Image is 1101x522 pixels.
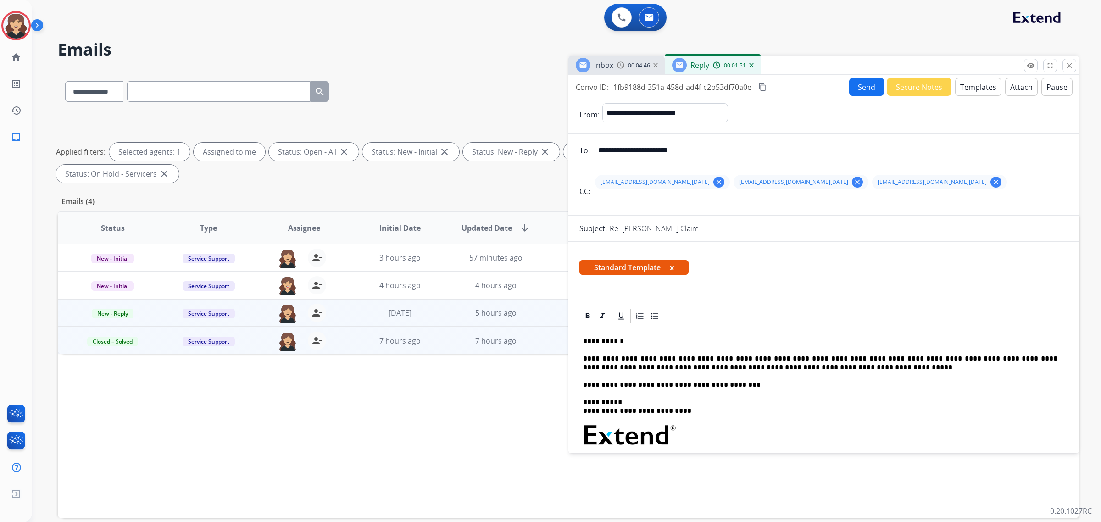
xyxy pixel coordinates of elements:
mat-icon: close [539,146,550,157]
span: Service Support [183,337,235,346]
span: 00:04:46 [628,62,650,69]
button: Secure Notes [887,78,951,96]
span: New - Initial [91,281,134,291]
span: [EMAIL_ADDRESS][DOMAIN_NAME][DATE] [601,178,710,186]
span: Closed – Solved [87,337,138,346]
mat-icon: person_remove [311,335,323,346]
span: Standard Template [579,260,689,275]
span: 1fb9188d-351a-458d-ad4f-c2b53df70a0e [613,82,751,92]
mat-icon: clear [853,178,862,186]
mat-icon: fullscreen [1046,61,1054,70]
img: agent-avatar [278,276,297,295]
mat-icon: history [11,105,22,116]
div: Status: New - Reply [463,143,560,161]
mat-icon: clear [715,178,723,186]
img: avatar [3,13,29,39]
p: From: [579,109,600,120]
span: Service Support [183,254,235,263]
div: Status: Open - All [269,143,359,161]
p: Subject: [579,223,607,234]
span: Service Support [183,309,235,318]
span: New - Initial [91,254,134,263]
button: x [670,262,674,273]
div: Assigned to me [194,143,265,161]
p: To: [579,145,590,156]
span: New - Reply [92,309,133,318]
span: Service Support [183,281,235,291]
div: Underline [614,309,628,323]
button: Templates [955,78,1001,96]
span: 57 minutes ago [469,253,523,263]
span: Assignee [288,222,320,233]
div: Italic [595,309,609,323]
h2: Emails [58,40,1079,59]
mat-icon: content_copy [758,83,767,91]
mat-icon: person_remove [311,307,323,318]
div: Status: On Hold - Servicers [56,165,179,183]
button: Send [849,78,884,96]
span: 7 hours ago [379,336,421,346]
div: Status: New - Initial [362,143,459,161]
mat-icon: list_alt [11,78,22,89]
span: Inbox [594,60,613,70]
mat-icon: inbox [11,132,22,143]
mat-icon: close [439,146,450,157]
p: Applied filters: [56,146,106,157]
span: 4 hours ago [379,280,421,290]
p: Emails (4) [58,196,98,207]
div: Status: On-hold – Internal [563,143,683,161]
button: Pause [1041,78,1073,96]
span: Status [101,222,125,233]
img: agent-avatar [278,332,297,351]
mat-icon: arrow_downward [519,222,530,233]
mat-icon: person_remove [311,252,323,263]
mat-icon: person_remove [311,280,323,291]
span: [EMAIL_ADDRESS][DOMAIN_NAME][DATE] [739,178,848,186]
mat-icon: search [314,86,325,97]
mat-icon: close [159,168,170,179]
span: Type [200,222,217,233]
span: Reply [690,60,709,70]
span: 7 hours ago [475,336,517,346]
p: Re: [PERSON_NAME] Claim [610,223,699,234]
span: Updated Date [462,222,512,233]
p: Convo ID: [576,82,609,93]
span: 00:01:51 [724,62,746,69]
img: agent-avatar [278,249,297,268]
div: Ordered List [633,309,647,323]
mat-icon: clear [992,178,1000,186]
div: Bullet List [648,309,662,323]
span: 3 hours ago [379,253,421,263]
span: Initial Date [379,222,421,233]
mat-icon: close [1065,61,1073,70]
span: 5 hours ago [475,308,517,318]
button: Attach [1005,78,1038,96]
mat-icon: close [339,146,350,157]
div: Bold [581,309,595,323]
mat-icon: remove_red_eye [1027,61,1035,70]
span: 4 hours ago [475,280,517,290]
img: agent-avatar [278,304,297,323]
span: [EMAIL_ADDRESS][DOMAIN_NAME][DATE] [878,178,987,186]
p: CC: [579,186,590,197]
p: 0.20.1027RC [1050,505,1092,516]
span: [DATE] [389,308,411,318]
mat-icon: home [11,52,22,63]
div: Selected agents: 1 [109,143,190,161]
